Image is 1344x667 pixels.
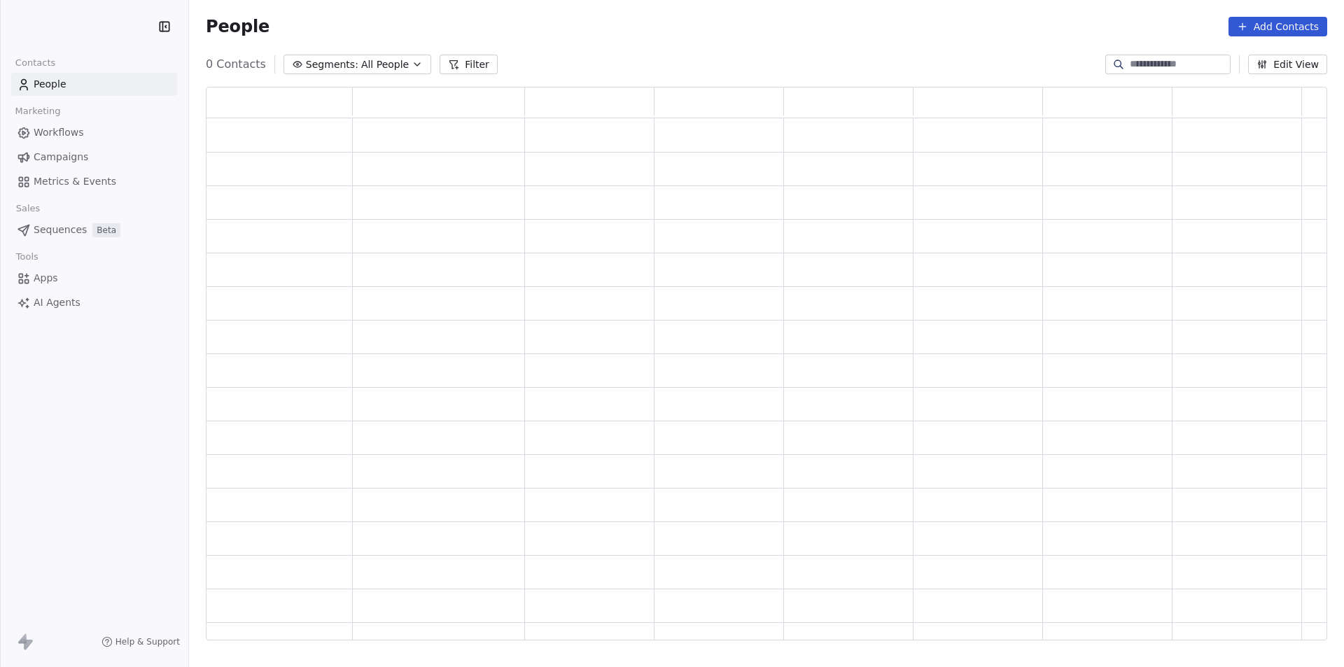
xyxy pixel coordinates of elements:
[9,52,62,73] span: Contacts
[34,77,66,92] span: People
[11,146,177,169] a: Campaigns
[34,271,58,286] span: Apps
[1248,55,1327,74] button: Edit View
[440,55,498,74] button: Filter
[361,57,409,72] span: All People
[34,125,84,140] span: Workflows
[11,170,177,193] a: Metrics & Events
[11,218,177,241] a: SequencesBeta
[34,150,88,164] span: Campaigns
[10,246,44,267] span: Tools
[11,73,177,96] a: People
[34,223,87,237] span: Sequences
[10,198,46,219] span: Sales
[9,101,66,122] span: Marketing
[11,121,177,144] a: Workflows
[92,223,120,237] span: Beta
[34,295,80,310] span: AI Agents
[206,56,266,73] span: 0 Contacts
[206,16,269,37] span: People
[11,291,177,314] a: AI Agents
[306,57,358,72] span: Segments:
[101,636,180,647] a: Help & Support
[11,267,177,290] a: Apps
[115,636,180,647] span: Help & Support
[1228,17,1327,36] button: Add Contacts
[34,174,116,189] span: Metrics & Events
